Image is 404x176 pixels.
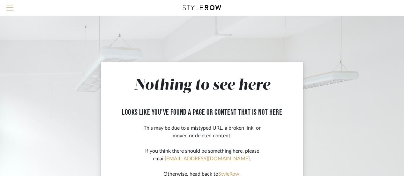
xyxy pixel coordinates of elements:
[114,124,290,140] p: This may be due to a mistyped URL, a broken link, or moved or deleted content.
[165,156,250,161] a: [EMAIL_ADDRESS][DOMAIN_NAME]
[114,77,290,95] h1: Nothing to see here
[114,108,290,117] h2: looks like you’ve found a page or content that is not here
[114,147,290,163] p: If you think there should be something here, please email .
